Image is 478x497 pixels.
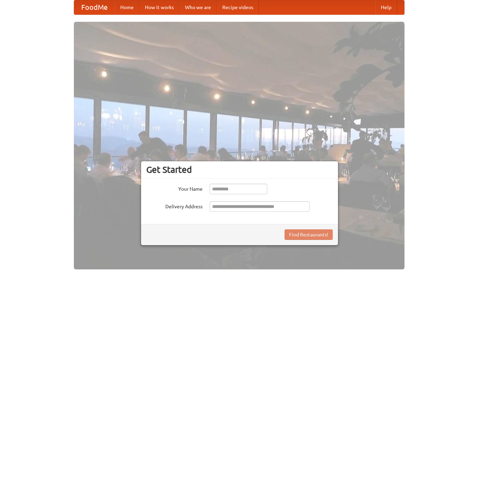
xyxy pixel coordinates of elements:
[217,0,259,14] a: Recipe videos
[139,0,179,14] a: How it works
[146,184,203,192] label: Your Name
[285,229,333,240] button: Find Restaurants!
[146,201,203,210] label: Delivery Address
[115,0,139,14] a: Home
[74,0,115,14] a: FoodMe
[179,0,217,14] a: Who we are
[375,0,397,14] a: Help
[146,164,333,175] h3: Get Started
